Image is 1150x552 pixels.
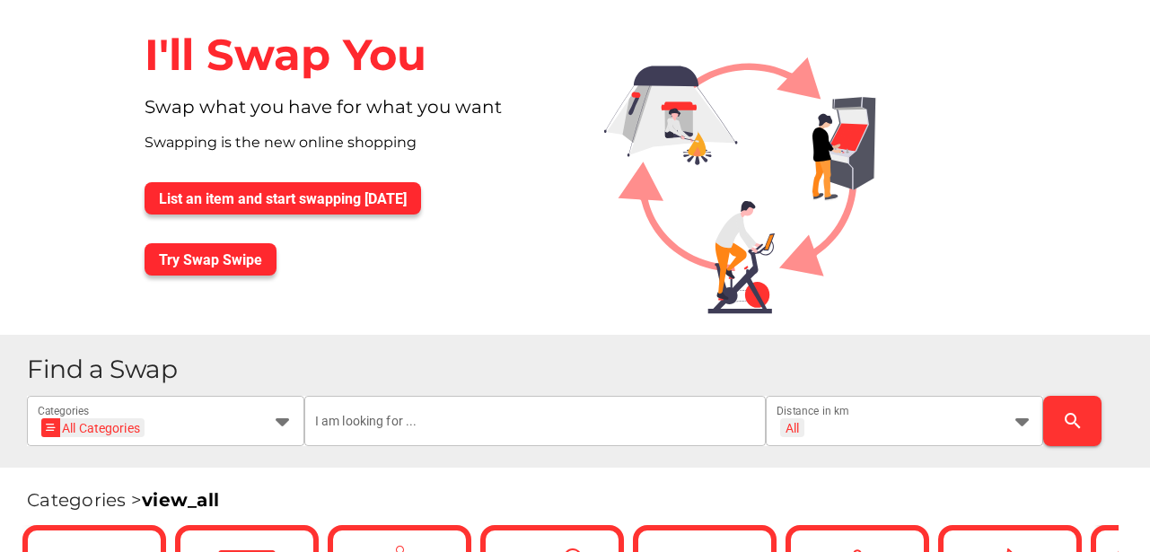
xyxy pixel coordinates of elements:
[142,489,219,511] a: view_all
[1062,410,1084,432] i: search
[159,190,407,207] span: List an item and start swapping [DATE]
[130,132,575,168] div: Swapping is the new online shopping
[27,489,219,511] span: Categories >
[159,251,262,268] span: Try Swap Swipe
[47,418,140,437] div: All Categories
[786,420,799,436] div: All
[145,243,277,276] button: Try Swap Swipe
[130,96,575,132] div: Swap what you have for what you want
[130,14,575,96] div: I'll Swap You
[145,182,421,215] button: List an item and start swapping [DATE]
[315,396,756,446] input: I am looking for ...
[27,356,1136,382] h1: Find a Swap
